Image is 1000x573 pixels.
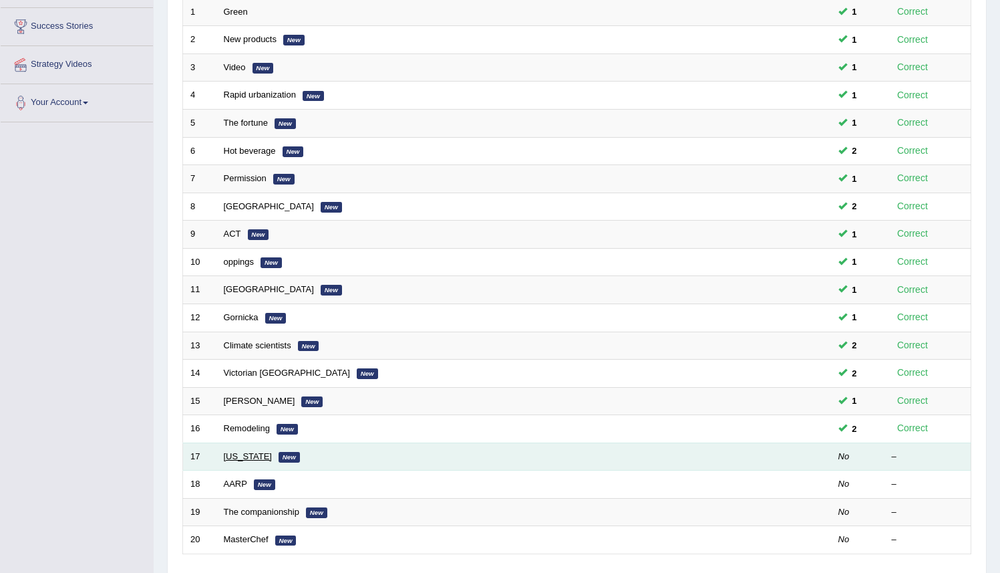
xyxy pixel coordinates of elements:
em: New [283,146,304,157]
td: 2 [183,26,216,54]
em: New [253,63,274,74]
div: Correct [892,170,934,186]
span: You can still take this question [847,33,862,47]
div: Correct [892,393,934,409]
em: New [301,396,323,407]
a: Hot beverage [224,146,276,156]
a: Climate scientists [224,340,291,350]
td: 11 [183,276,216,304]
div: Correct [892,282,934,298]
a: Gornicka [224,312,259,322]
em: New [254,479,275,490]
span: You can still take this question [847,227,862,241]
span: You can still take this question [847,366,862,380]
em: New [283,35,305,45]
a: Permission [224,173,267,183]
td: 5 [183,110,216,138]
span: You can still take this question [847,338,862,352]
td: 3 [183,53,216,82]
em: New [321,285,342,296]
em: New [306,507,327,518]
td: 10 [183,248,216,276]
td: 9 [183,221,216,249]
td: 16 [183,415,216,443]
a: [GEOGRAPHIC_DATA] [224,201,314,211]
a: Rapid urbanization [224,90,296,100]
div: Correct [892,4,934,19]
em: New [261,257,282,268]
em: New [273,174,295,185]
td: 13 [183,332,216,360]
td: 17 [183,443,216,471]
span: You can still take this question [847,88,862,102]
a: oppings [224,257,255,267]
em: No [838,479,850,489]
div: Correct [892,226,934,241]
a: [US_STATE] [224,451,272,461]
div: Correct [892,365,934,380]
em: New [275,118,296,129]
a: ACT [224,229,241,239]
div: Correct [892,115,934,130]
span: You can still take this question [847,310,862,324]
a: Success Stories [1,8,153,41]
a: Remodeling [224,423,270,433]
td: 6 [183,137,216,165]
em: New [279,452,300,463]
a: Video [224,62,246,72]
em: New [321,202,342,213]
span: You can still take this question [847,283,862,297]
span: You can still take this question [847,422,862,436]
em: No [838,534,850,544]
a: AARP [224,479,247,489]
em: New [277,424,298,435]
div: – [892,506,964,519]
a: [GEOGRAPHIC_DATA] [224,284,314,294]
a: [PERSON_NAME] [224,396,295,406]
a: New products [224,34,277,44]
em: New [265,313,287,324]
span: You can still take this question [847,5,862,19]
td: 20 [183,526,216,554]
span: You can still take this question [847,394,862,408]
em: New [275,536,297,546]
div: Correct [892,32,934,47]
td: 15 [183,387,216,415]
em: New [303,91,324,102]
span: You can still take this question [847,199,862,213]
a: Strategy Videos [1,46,153,80]
td: 12 [183,304,216,332]
span: You can still take this question [847,60,862,74]
span: You can still take this question [847,172,862,186]
div: – [892,534,964,546]
span: You can still take this question [847,116,862,130]
div: Correct [892,421,934,436]
td: 8 [183,193,216,221]
div: Correct [892,199,934,214]
a: Green [224,7,248,17]
span: You can still take this question [847,255,862,269]
a: Victorian [GEOGRAPHIC_DATA] [224,368,350,378]
em: No [838,507,850,517]
a: Your Account [1,84,153,118]
a: The fortune [224,118,269,128]
div: – [892,451,964,463]
div: Correct [892,310,934,325]
td: 4 [183,82,216,110]
a: The companionship [224,507,299,517]
em: New [298,341,319,352]
em: No [838,451,850,461]
div: – [892,478,964,491]
a: MasterChef [224,534,269,544]
div: Correct [892,88,934,103]
div: Correct [892,338,934,353]
div: Correct [892,254,934,269]
td: 7 [183,165,216,193]
td: 19 [183,498,216,526]
div: Correct [892,143,934,158]
em: New [248,229,269,240]
div: Correct [892,60,934,75]
td: 18 [183,471,216,499]
em: New [357,368,378,379]
span: You can still take this question [847,144,862,158]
